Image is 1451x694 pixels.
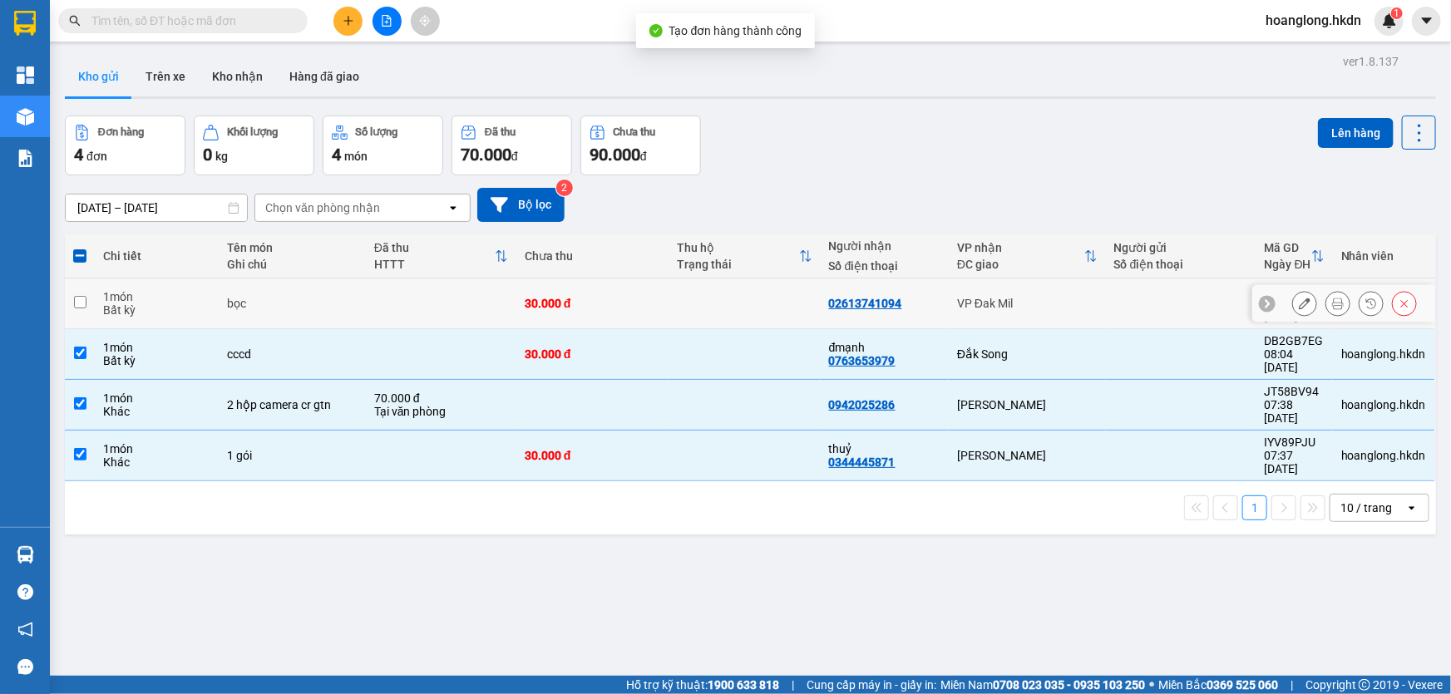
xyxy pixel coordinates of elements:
div: 10 / trang [1340,500,1392,516]
button: plus [333,7,363,36]
div: Đã thu [374,241,495,254]
div: DB2GB7EG [1265,334,1325,347]
div: Chưa thu [614,126,656,138]
span: 4 [74,145,83,165]
div: Số điện thoại [1114,258,1248,271]
div: JT58BV94 [1265,385,1325,398]
span: check-circle [649,24,663,37]
div: cccd [227,347,358,361]
input: Tìm tên, số ĐT hoặc mã đơn [91,12,288,30]
span: question-circle [17,584,33,600]
div: Sửa đơn hàng [1292,291,1317,316]
div: Nhân viên [1341,249,1426,263]
div: 0763653979 [829,354,896,367]
span: plus [343,15,354,27]
div: 07:37 [DATE] [1265,449,1325,475]
div: Mã GD [1265,241,1311,254]
th: Toggle SortBy [1256,234,1333,278]
svg: open [1405,501,1419,514]
button: Đã thu70.000đ [452,116,572,175]
img: logo-vxr [14,11,36,36]
th: Toggle SortBy [949,234,1106,278]
div: Z1RDQESQ [1265,283,1325,297]
div: Trạng thái [677,258,799,271]
div: 1 món [103,290,210,303]
button: Bộ lọc [477,188,565,222]
button: Kho gửi [65,57,132,96]
span: copyright [1359,679,1370,691]
th: Toggle SortBy [366,234,516,278]
div: thuỷ [829,442,940,455]
div: Người nhận [829,239,940,253]
div: hoanglong.hkdn [1341,347,1426,361]
button: caret-down [1412,7,1441,36]
button: aim [411,7,440,36]
span: Miền Nam [940,676,1145,694]
button: Đơn hàng4đơn [65,116,185,175]
div: ver 1.8.137 [1343,52,1399,71]
strong: 1900 633 818 [708,678,779,692]
div: Khối lượng [227,126,278,138]
span: Miền Bắc [1158,676,1278,694]
div: 08:04 [DATE] [1265,347,1325,374]
div: Đắk Song [957,347,1098,361]
div: [PERSON_NAME] [957,398,1098,411]
div: Khác [103,405,210,418]
div: Tại văn phòng [374,405,508,418]
img: icon-new-feature [1382,13,1397,28]
div: 70.000 đ [374,391,508,405]
div: Ghi chú [227,258,358,271]
span: Tạo đơn hàng thành công [669,24,802,37]
span: món [344,150,368,163]
div: Số lượng [356,126,398,138]
button: file-add [373,7,402,36]
span: caret-down [1419,13,1434,28]
th: Toggle SortBy [669,234,821,278]
div: Tên món [227,241,358,254]
span: 70.000 [461,145,511,165]
button: Số lượng4món [323,116,443,175]
div: [PERSON_NAME] [957,449,1098,462]
div: VP nhận [957,241,1084,254]
div: Đã thu [485,126,516,138]
span: | [792,676,794,694]
div: IYV89PJU [1265,436,1325,449]
div: 2 hộp camera cr gtn [227,398,358,411]
input: Select a date range. [66,194,247,221]
span: 1 [1394,7,1399,19]
span: 90.000 [590,145,640,165]
div: hoanglong.hkdn [1341,449,1426,462]
span: kg [215,150,228,163]
button: Hàng đã giao [276,57,373,96]
span: 0 [203,145,212,165]
div: Số điện thoại [829,259,940,273]
div: 30.000 đ [525,297,660,310]
svg: open [447,201,460,214]
span: hoanglong.hkdn [1252,10,1375,31]
div: 30.000 đ [525,449,660,462]
span: Hỗ trợ kỹ thuật: [626,676,779,694]
div: Thu hộ [677,241,799,254]
span: search [69,15,81,27]
span: message [17,659,33,675]
button: 1 [1242,495,1267,520]
div: ĐC giao [957,258,1084,271]
div: Bất kỳ [103,354,210,367]
div: 1 gói [227,449,358,462]
img: warehouse-icon [17,108,34,126]
div: 1 món [103,442,210,455]
span: notification [17,622,33,637]
div: 0344445871 [829,455,896,469]
div: Người gửi [1114,241,1248,254]
span: | [1291,676,1293,694]
div: 1 món [103,341,210,354]
button: Chưa thu90.000đ [580,116,701,175]
div: HTTT [374,258,495,271]
span: đơn [86,150,107,163]
img: dashboard-icon [17,66,34,84]
button: Khối lượng0kg [194,116,314,175]
span: aim [419,15,431,27]
div: 0942025286 [829,398,896,411]
div: Chọn văn phòng nhận [265,199,380,216]
img: solution-icon [17,150,34,167]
